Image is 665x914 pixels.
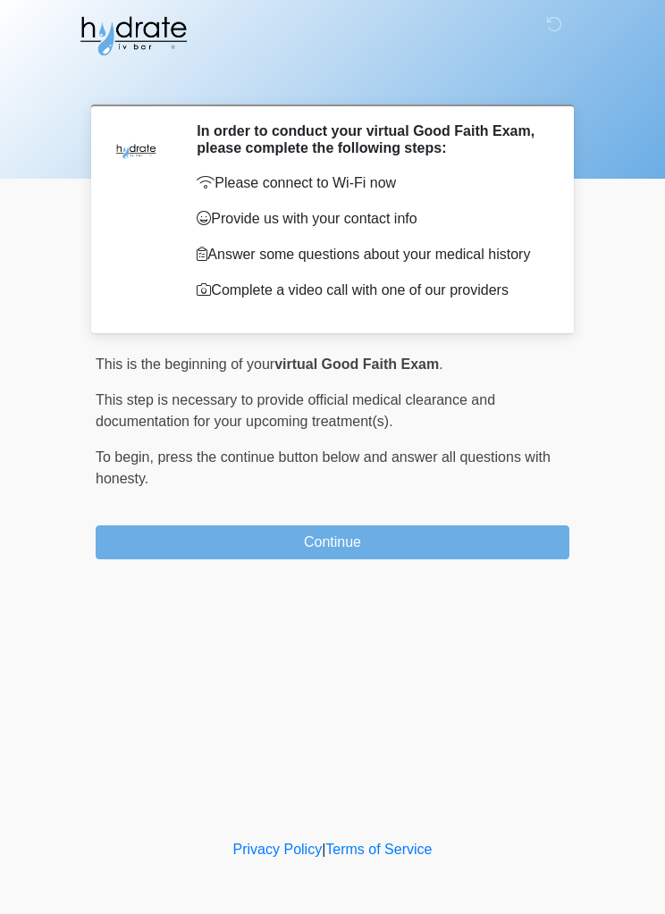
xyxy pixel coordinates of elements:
[197,172,543,194] p: Please connect to Wi-Fi now
[322,842,325,857] a: |
[78,13,189,58] img: Hydrate IV Bar - Glendale Logo
[325,842,432,857] a: Terms of Service
[96,525,569,559] button: Continue
[439,356,442,372] span: .
[274,356,439,372] strong: virtual Good Faith Exam
[82,64,583,97] h1: ‎ ‎ ‎
[197,122,543,156] h2: In order to conduct your virtual Good Faith Exam, please complete the following steps:
[197,208,543,230] p: Provide us with your contact info
[96,449,157,465] span: To begin,
[197,280,543,301] p: Complete a video call with one of our providers
[197,244,543,265] p: Answer some questions about your medical history
[109,122,163,176] img: Agent Avatar
[96,356,274,372] span: This is the beginning of your
[96,449,551,486] span: press the continue button below and answer all questions with honesty.
[233,842,323,857] a: Privacy Policy
[96,392,495,429] span: This step is necessary to provide official medical clearance and documentation for your upcoming ...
